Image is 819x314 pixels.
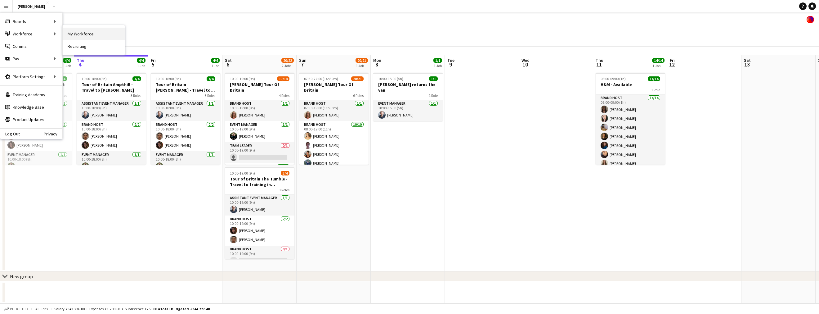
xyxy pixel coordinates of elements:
span: 3 Roles [279,188,289,192]
span: 10:00-18:00 (8h) [82,76,107,81]
app-card-role: Team Leader0/110:00-19:00 (9h) [225,142,294,163]
h3: Tour of Britain Ampthill - Travel to [PERSON_NAME] [77,82,146,93]
span: 4 Roles [279,93,289,98]
span: 10 [521,61,530,68]
span: Tue [447,57,454,63]
span: 6 Roles [353,93,364,98]
a: Comms [0,40,62,52]
app-card-role: Event Manager1/110:00-19:00 (9h)[PERSON_NAME] [225,121,294,142]
app-card-role: Event Manager1/110:00-15:00 (5h)[PERSON_NAME] [373,100,443,121]
app-card-role: Assistant Event Manager1/110:00-18:00 (8h)[PERSON_NAME] [151,100,220,121]
span: 9 [446,61,454,68]
app-card-role: Brand Host15/15 [225,163,294,311]
app-job-card: 10:00-15:00 (5h)1/1[PERSON_NAME] returns the van1 RoleEvent Manager1/110:00-15:00 (5h)[PERSON_NAME] [373,73,443,121]
span: 10:00-19:00 (9h) [230,171,255,175]
a: Log Out [0,131,20,136]
app-card-role: Brand Host1/107:30-19:00 (11h30m)[PERSON_NAME] [299,100,369,121]
app-card-role: Event Manager1/110:00-18:00 (8h)[PERSON_NAME] [77,151,146,172]
app-card-role: Brand Host1/110:00-19:00 (9h)[PERSON_NAME] [225,100,294,121]
app-card-role: Brand Host14/1408:00-09:00 (1h)[PERSON_NAME][PERSON_NAME][PERSON_NAME][PERSON_NAME][PERSON_NAME][... [596,94,665,233]
span: Sat [225,57,232,63]
a: Product Updates [0,113,62,126]
div: Boards [0,15,62,28]
span: 08:00-09:00 (1h) [601,76,626,81]
span: Fri [151,57,156,63]
h3: H&M - Available [596,82,665,87]
app-card-role: Event Manager1/110:00-18:00 (8h)[PERSON_NAME] [2,151,72,172]
app-job-card: 08:00-09:00 (1h)14/14H&M - Available1 RoleBrand Host14/1408:00-09:00 (1h)[PERSON_NAME][PERSON_NAM... [596,73,665,165]
span: All jobs [34,307,49,311]
span: 20/22 [281,58,294,63]
span: 12 [669,61,675,68]
app-card-role: Brand Host2/210:00-18:00 (8h)[PERSON_NAME][PERSON_NAME] [151,121,220,151]
app-user-avatar: Tobin James [807,16,814,23]
span: 4/4 [207,76,215,81]
h3: [PERSON_NAME] Tour Of Britain [299,82,369,93]
app-card-role: Event Manager1/110:00-18:00 (8h)[PERSON_NAME] [151,151,220,172]
span: 8 [372,61,381,68]
app-job-card: 10:00-19:00 (9h)17/18[PERSON_NAME] Tour Of Britain4 RolesBrand Host1/110:00-19:00 (9h)[PERSON_NAM... [225,73,294,165]
a: Privacy [44,131,62,136]
div: 1 Job [137,63,145,68]
span: Thu [596,57,603,63]
span: Thu [77,57,84,63]
span: 4/4 [132,76,141,81]
app-job-card: 10:00-18:00 (8h)4/4Tour of Britain Ampthill - Travel to [PERSON_NAME]3 RolesAssistant Event Manag... [77,73,146,165]
span: 1/1 [433,58,442,63]
app-card-role: Brand Host10/1008:00-19:00 (11h)[PERSON_NAME][PERSON_NAME][PERSON_NAME][PERSON_NAME] [299,121,369,223]
div: 1 Job [356,63,368,68]
span: 11 [595,61,603,68]
span: 3 Roles [205,93,215,98]
div: Workforce [0,28,62,40]
a: Recruiting [63,40,125,52]
span: 07:30-22:00 (14h30m) [304,76,338,81]
span: 1 Role [651,88,660,92]
span: Budgeted [10,307,28,311]
span: 14/14 [648,76,660,81]
div: 1 Job [652,63,664,68]
button: Budgeted [3,306,29,312]
app-card-role: Brand Host0/110:00-19:00 (9h) [225,246,294,267]
div: 07:30-22:00 (14h30m)20/21[PERSON_NAME] Tour Of Britain6 RolesBrand Host1/107:30-19:00 (11h30m)[PE... [299,73,369,165]
button: [PERSON_NAME] [13,0,50,12]
span: Sun [299,57,307,63]
span: 7 [298,61,307,68]
span: Sat [744,57,751,63]
div: Platform Settings [0,71,62,83]
span: 20/21 [356,58,368,63]
span: Fri [670,57,675,63]
span: 4/4 [63,58,71,63]
app-job-card: 10:00-18:00 (8h)4/4Tour of Britain [PERSON_NAME] - Travel to The Tumble/[GEOGRAPHIC_DATA]3 RolesA... [151,73,220,165]
span: 17/18 [277,76,289,81]
a: My Workforce [63,28,125,40]
span: 13 [743,61,751,68]
span: 3/4 [281,171,289,175]
span: Total Budgeted £344 777.40 [160,307,210,311]
div: 2 Jobs [282,63,293,68]
span: 1 Role [429,93,438,98]
span: 4 [76,61,84,68]
h3: Tour of Britain [PERSON_NAME] - Travel to The Tumble/[GEOGRAPHIC_DATA] [151,82,220,93]
div: Salary £342 236.80 + Expenses £1 790.60 + Subsistence £750.00 = [54,307,210,311]
span: 20/21 [351,76,364,81]
h3: [PERSON_NAME] Tour Of Britain [225,82,294,93]
app-card-role: Brand Host2/210:00-18:00 (8h)[PERSON_NAME][PERSON_NAME] [77,121,146,151]
div: 1 Job [434,63,442,68]
span: 10:00-15:00 (5h) [378,76,403,81]
span: 10:00-18:00 (8h) [156,76,181,81]
app-card-role: Brand Host2/210:00-19:00 (9h)[PERSON_NAME][PERSON_NAME] [225,216,294,246]
span: 3 Roles [131,93,141,98]
app-card-role: Assistant Event Manager1/110:00-19:00 (9h)[PERSON_NAME] [225,194,294,216]
span: Wed [521,57,530,63]
span: 6 [224,61,232,68]
a: Training Academy [0,89,62,101]
span: 10:00-19:00 (9h) [230,76,255,81]
a: Knowledge Base [0,101,62,113]
h3: [PERSON_NAME] returns the van [373,82,443,93]
app-job-card: 10:00-19:00 (9h)3/4Tour of Britain The Tumble - Travel to training in [GEOGRAPHIC_DATA]3 RolesAss... [225,167,294,259]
